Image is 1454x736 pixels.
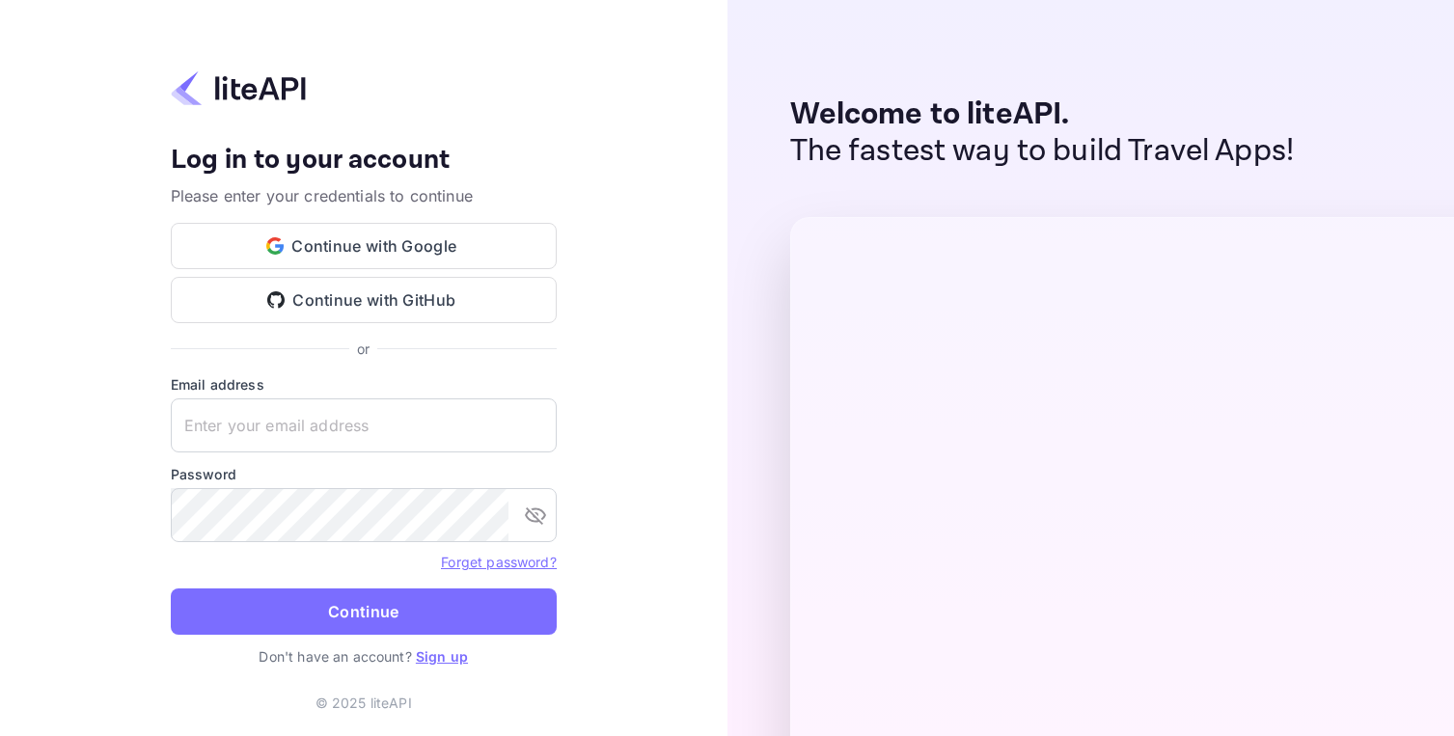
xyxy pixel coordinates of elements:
[171,184,557,207] p: Please enter your credentials to continue
[441,552,556,571] a: Forget password?
[171,277,557,323] button: Continue with GitHub
[357,339,370,359] p: or
[171,646,557,667] p: Don't have an account?
[171,223,557,269] button: Continue with Google
[516,496,555,534] button: toggle password visibility
[171,398,557,452] input: Enter your email address
[441,554,556,570] a: Forget password?
[315,693,412,713] p: © 2025 liteAPI
[416,648,468,665] a: Sign up
[171,144,557,177] h4: Log in to your account
[790,96,1295,133] p: Welcome to liteAPI.
[790,133,1295,170] p: The fastest way to build Travel Apps!
[171,464,557,484] label: Password
[171,374,557,395] label: Email address
[171,69,306,107] img: liteapi
[171,588,557,635] button: Continue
